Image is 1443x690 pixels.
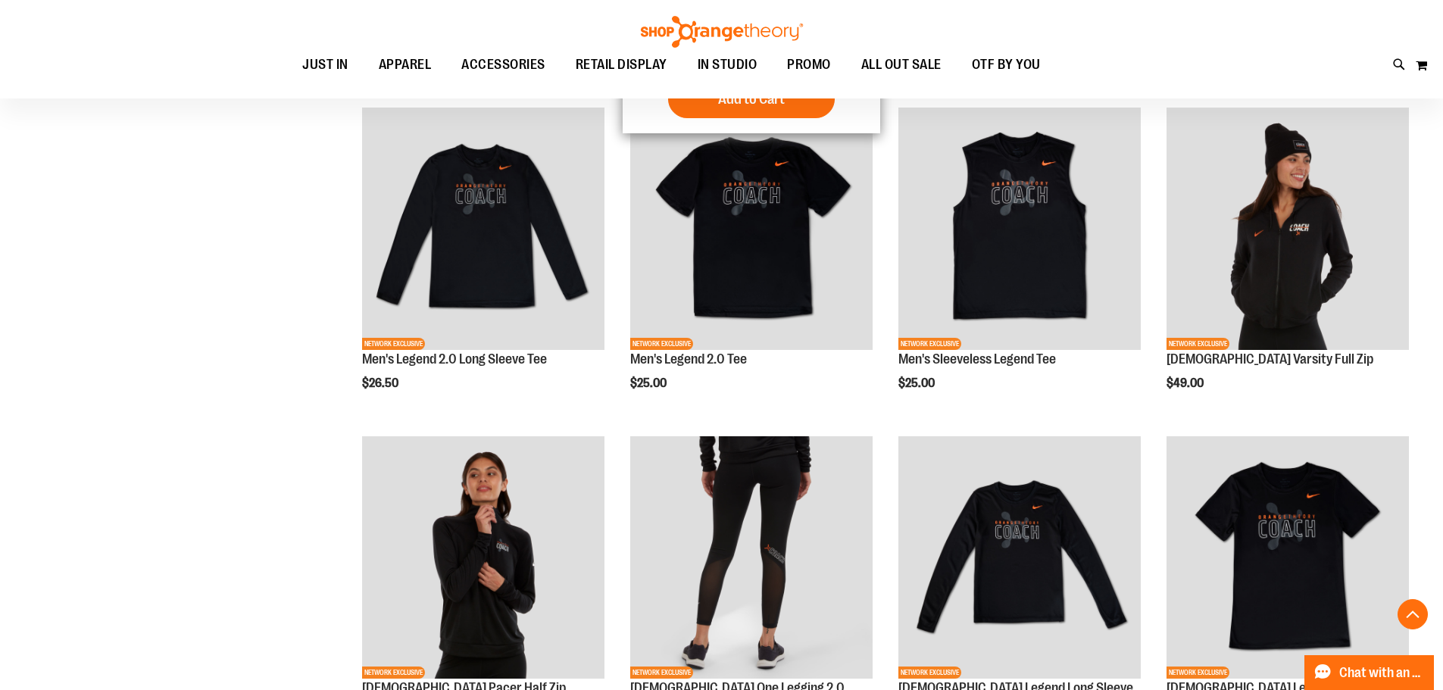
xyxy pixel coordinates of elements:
[898,338,961,350] span: NETWORK EXCLUSIVE
[630,108,873,350] img: OTF Mens Coach FA23 Legend 2.0 SS Tee - Black primary image
[461,48,545,82] span: ACCESSORIES
[898,436,1141,681] a: OTF Ladies Coach FA23 Legend LS Tee - Black primary imageNETWORK EXCLUSIVE
[1167,108,1409,350] img: OTF Ladies Coach FA23 Varsity Full Zip - Black primary image
[898,376,937,390] span: $25.00
[972,48,1041,82] span: OTF BY YOU
[1304,655,1435,690] button: Chat with an Expert
[630,338,693,350] span: NETWORK EXCLUSIVE
[362,108,604,352] a: OTF Mens Coach FA23 Legend 2.0 LS Tee - Black primary imageNETWORK EXCLUSIVE
[362,351,547,367] a: Men's Legend 2.0 Long Sleeve Tee
[1398,599,1428,629] button: Back To Top
[630,376,669,390] span: $25.00
[1167,436,1409,681] a: OTF Ladies Coach FA23 Legend SS Tee - Black primary imageNETWORK EXCLUSIVE
[898,436,1141,679] img: OTF Ladies Coach FA23 Legend LS Tee - Black primary image
[630,436,873,679] img: OTF Ladies Coach FA23 One Legging 2.0 - Black primary image
[362,667,425,679] span: NETWORK EXCLUSIVE
[302,48,348,82] span: JUST IN
[362,436,604,679] img: OTF Ladies Coach FA23 Pacer Half Zip - Black primary image
[861,48,942,82] span: ALL OUT SALE
[698,48,757,82] span: IN STUDIO
[379,48,432,82] span: APPAREL
[623,100,880,429] div: product
[362,338,425,350] span: NETWORK EXCLUSIVE
[630,667,693,679] span: NETWORK EXCLUSIVE
[1167,667,1229,679] span: NETWORK EXCLUSIVE
[1159,100,1416,429] div: product
[576,48,667,82] span: RETAIL DISPLAY
[668,80,835,118] button: Add to Cart
[898,108,1141,350] img: OTF Mens Coach FA23 Legend Sleeveless Tee - Black primary image
[898,108,1141,352] a: OTF Mens Coach FA23 Legend Sleeveless Tee - Black primary imageNETWORK EXCLUSIVE
[1167,108,1409,352] a: OTF Ladies Coach FA23 Varsity Full Zip - Black primary imageNETWORK EXCLUSIVE
[718,91,785,108] span: Add to Cart
[355,100,612,429] div: product
[898,667,961,679] span: NETWORK EXCLUSIVE
[1167,338,1229,350] span: NETWORK EXCLUSIVE
[891,100,1148,429] div: product
[362,376,401,390] span: $26.50
[898,351,1056,367] a: Men's Sleeveless Legend Tee
[362,108,604,350] img: OTF Mens Coach FA23 Legend 2.0 LS Tee - Black primary image
[1339,666,1425,680] span: Chat with an Expert
[1167,376,1206,390] span: $49.00
[1167,351,1373,367] a: [DEMOGRAPHIC_DATA] Varsity Full Zip
[630,108,873,352] a: OTF Mens Coach FA23 Legend 2.0 SS Tee - Black primary imageNETWORK EXCLUSIVE
[787,48,831,82] span: PROMO
[1167,436,1409,679] img: OTF Ladies Coach FA23 Legend SS Tee - Black primary image
[362,436,604,681] a: OTF Ladies Coach FA23 Pacer Half Zip - Black primary imageNETWORK EXCLUSIVE
[639,16,805,48] img: Shop Orangetheory
[630,351,747,367] a: Men's Legend 2.0 Tee
[630,436,873,681] a: OTF Ladies Coach FA23 One Legging 2.0 - Black primary imageNETWORK EXCLUSIVE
